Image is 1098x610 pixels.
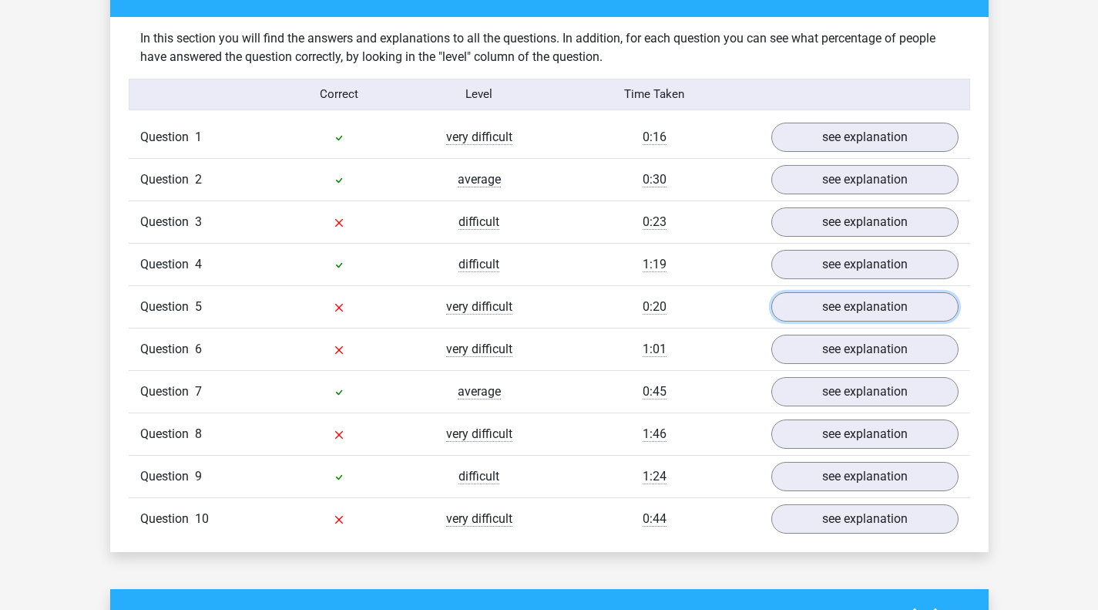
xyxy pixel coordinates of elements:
[140,383,195,401] span: Question
[643,214,667,230] span: 0:23
[195,342,202,356] span: 6
[446,426,512,442] span: very difficult
[643,130,667,145] span: 0:16
[771,420,959,449] a: see explanation
[140,510,195,528] span: Question
[771,377,959,406] a: see explanation
[140,298,195,316] span: Question
[458,384,501,399] span: average
[195,511,209,526] span: 10
[195,469,202,484] span: 9
[643,257,667,272] span: 1:19
[195,130,202,144] span: 1
[643,299,667,315] span: 0:20
[140,340,195,359] span: Question
[269,86,409,103] div: Correct
[643,469,667,484] span: 1:24
[771,335,959,364] a: see explanation
[140,170,195,189] span: Question
[195,172,202,187] span: 2
[458,469,499,484] span: difficult
[140,467,195,486] span: Question
[140,213,195,231] span: Question
[771,292,959,322] a: see explanation
[446,130,512,145] span: very difficult
[195,214,202,229] span: 3
[643,511,667,527] span: 0:44
[446,511,512,527] span: very difficult
[195,384,202,399] span: 7
[771,123,959,152] a: see explanation
[140,425,195,443] span: Question
[771,250,959,279] a: see explanation
[458,257,499,272] span: difficult
[643,426,667,442] span: 1:46
[195,299,202,314] span: 5
[409,86,549,103] div: Level
[446,342,512,357] span: very difficult
[140,255,195,274] span: Question
[458,214,499,230] span: difficult
[195,257,202,271] span: 4
[458,172,501,187] span: average
[140,128,195,147] span: Question
[549,86,759,103] div: Time Taken
[195,426,202,441] span: 8
[129,29,970,66] div: In this section you will find the answers and explanations to all the questions. In addition, for...
[643,384,667,399] span: 0:45
[771,207,959,237] a: see explanation
[643,172,667,187] span: 0:30
[771,504,959,534] a: see explanation
[771,165,959,194] a: see explanation
[446,299,512,315] span: very difficult
[643,342,667,357] span: 1:01
[771,462,959,491] a: see explanation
